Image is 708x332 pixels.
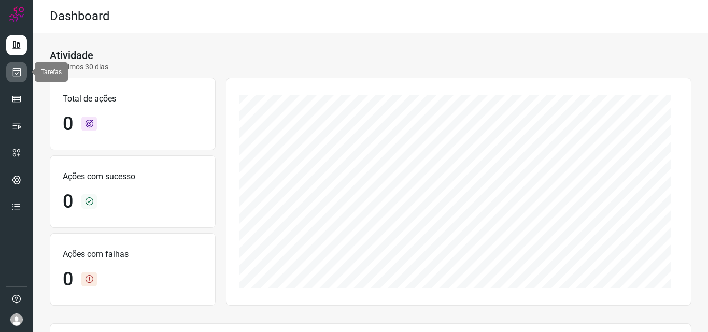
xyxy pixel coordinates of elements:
[50,62,108,73] p: Últimos 30 dias
[63,191,73,213] h1: 0
[10,313,23,326] img: avatar-user-boy.jpg
[63,248,203,261] p: Ações com falhas
[50,49,93,62] h3: Atividade
[50,9,110,24] h2: Dashboard
[41,68,62,76] span: Tarefas
[63,113,73,135] h1: 0
[9,6,24,22] img: Logo
[63,170,203,183] p: Ações com sucesso
[63,268,73,291] h1: 0
[63,93,203,105] p: Total de ações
